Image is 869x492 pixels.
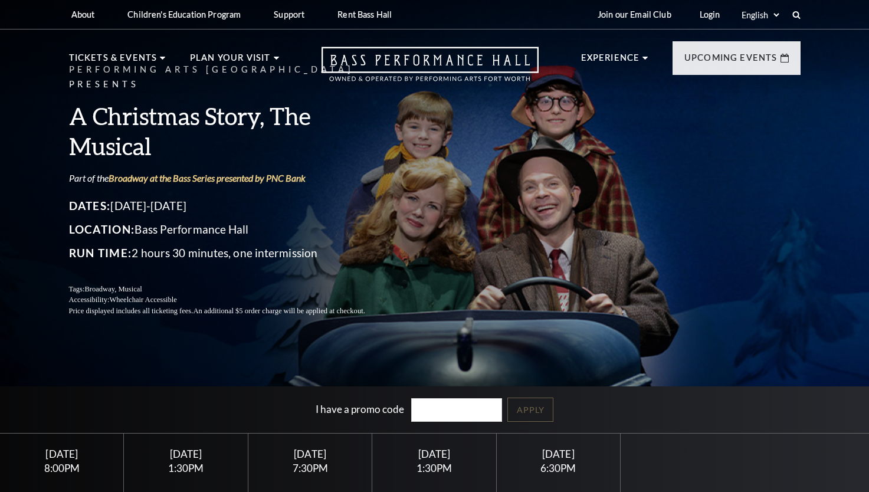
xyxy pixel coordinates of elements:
[69,284,393,295] p: Tags:
[274,9,304,19] p: Support
[69,306,393,317] p: Price displayed includes all ticketing fees.
[386,448,482,460] div: [DATE]
[684,51,778,72] p: Upcoming Events
[263,448,358,460] div: [DATE]
[109,296,176,304] span: Wheelchair Accessible
[69,244,393,263] p: 2 hours 30 minutes, one intermission
[510,448,606,460] div: [DATE]
[69,196,393,215] p: [DATE]-[DATE]
[263,463,358,473] div: 7:30PM
[190,51,271,72] p: Plan Your Visit
[14,448,110,460] div: [DATE]
[510,463,606,473] div: 6:30PM
[581,51,640,72] p: Experience
[69,101,393,161] h3: A Christmas Story, The Musical
[127,9,241,19] p: Children's Education Program
[69,220,393,239] p: Bass Performance Hall
[193,307,365,315] span: An additional $5 order charge will be applied at checkout.
[138,448,234,460] div: [DATE]
[138,463,234,473] div: 1:30PM
[109,172,306,183] a: Broadway at the Bass Series presented by PNC Bank
[739,9,781,21] select: Select:
[69,199,111,212] span: Dates:
[14,463,110,473] div: 8:00PM
[316,402,404,415] label: I have a promo code
[69,294,393,306] p: Accessibility:
[337,9,392,19] p: Rent Bass Hall
[69,246,132,260] span: Run Time:
[69,51,158,72] p: Tickets & Events
[69,222,135,236] span: Location:
[71,9,95,19] p: About
[84,285,142,293] span: Broadway, Musical
[386,463,482,473] div: 1:30PM
[69,172,393,185] p: Part of the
